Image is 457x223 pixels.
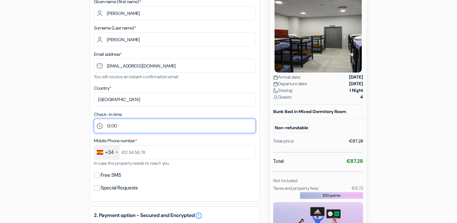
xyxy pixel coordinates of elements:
[273,178,297,183] small: Not included
[360,94,363,100] strong: 4
[273,87,293,94] span: Staying:
[94,59,255,73] input: Enter email address
[94,51,122,58] label: Email address
[273,82,278,86] img: calendar.svg
[273,109,346,114] b: Bunk Bed in Mixed Dormitory Room
[101,171,121,180] label: Free SMS
[94,145,255,159] input: 612 34 56 78
[94,111,122,118] label: Check-in time
[273,94,292,100] span: Guests:
[105,149,114,156] div: +34
[94,212,255,220] h5: 2. Payment option - Secured and Encrypted
[94,145,120,159] div: Spain (España): +34
[94,160,169,166] small: In case the property needs to reach you
[273,138,294,144] div: Total price:
[273,157,284,165] span: Total:
[349,87,363,94] strong: 1 Night
[101,183,138,192] label: Special Requests
[273,123,310,133] small: Non-refundable
[273,88,278,93] img: moon.svg
[94,32,255,47] input: Enter last name
[94,85,111,92] label: Country
[94,74,178,80] small: You will receive an instant confirmation email
[273,185,319,191] small: Taxes and property fees:
[349,138,363,144] div: €87.28
[273,75,278,80] img: calendar.svg
[94,137,137,144] label: Mobile Phone number
[273,95,278,100] img: user_icon.svg
[323,193,341,198] span: 100 points
[352,185,363,191] small: €8.72
[273,80,308,87] span: Departure date:
[94,6,255,20] input: Enter first name
[347,158,363,164] strong: €87.28
[94,25,136,31] label: Surname (Last name)
[195,212,202,220] a: error_outline
[349,80,363,87] strong: [DATE]
[349,74,363,80] strong: [DATE]
[273,74,301,80] span: Arrival date:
